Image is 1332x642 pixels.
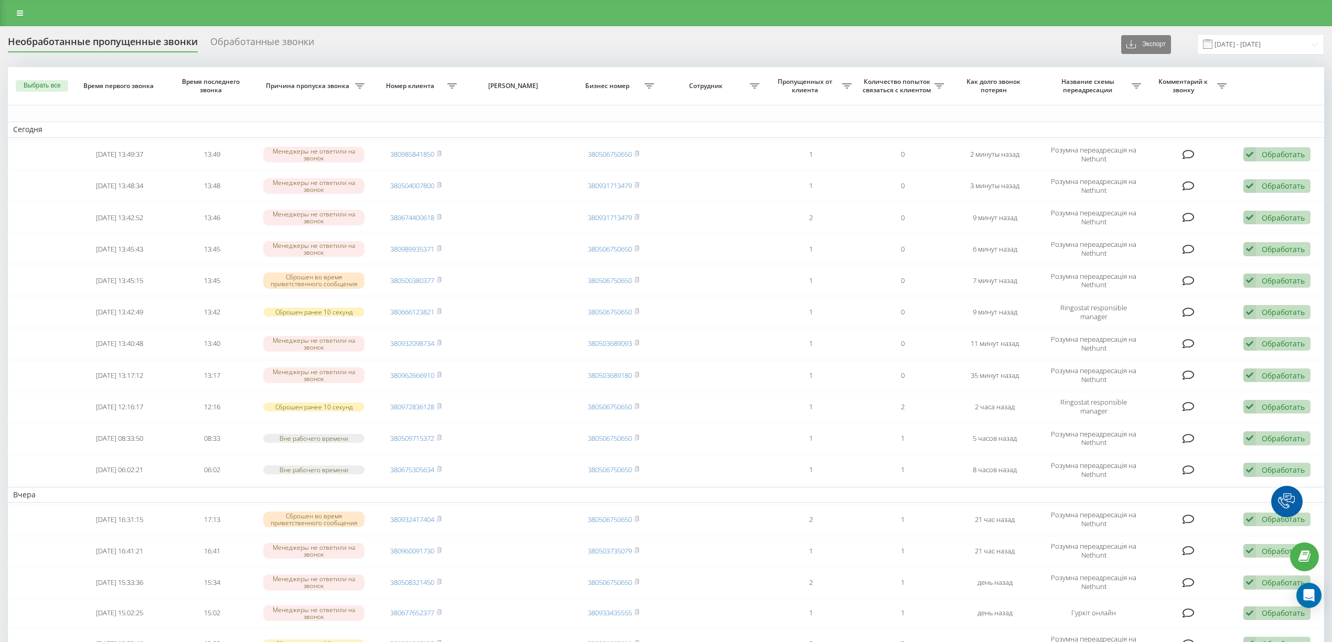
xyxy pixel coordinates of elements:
td: 13:45 [166,266,258,295]
td: 1 [765,455,857,484]
a: 380506750650 [588,276,632,285]
div: Менеджеры не ответили на звонок [263,367,364,383]
td: Сегодня [8,122,1324,137]
a: 380509715372 [390,433,434,443]
td: Гуркіт онлайн [1041,599,1146,627]
div: Обработать [1262,276,1305,286]
td: [DATE] 16:31:15 [74,505,166,534]
td: [DATE] 13:49:37 [74,140,166,169]
td: [DATE] 16:41:21 [74,536,166,565]
td: [DATE] 13:45:43 [74,234,166,264]
div: Обработать [1262,339,1305,349]
td: 16:41 [166,536,258,565]
a: 380932417404 [390,515,434,524]
div: Обработать [1262,514,1305,524]
td: 0 [857,361,949,390]
div: Менеджеры не ответили на звонок [263,543,364,559]
td: Розумна переадресація на Nethunt [1041,423,1146,453]
td: 0 [857,329,949,358]
div: Обработать [1262,244,1305,254]
a: 380506750650 [588,433,632,443]
td: 13:40 [166,329,258,358]
a: 380504007800 [390,181,434,190]
td: 21 час назад [949,505,1041,534]
div: Обработать [1262,546,1305,556]
a: 380500380377 [390,276,434,285]
a: 380972836128 [390,402,434,411]
a: 380503689093 [588,339,632,348]
td: 1 [765,298,857,327]
a: 380506750650 [588,244,632,254]
td: 1 [857,568,949,597]
div: Обработать [1262,465,1305,475]
a: 380931713479 [588,181,632,190]
td: [DATE] 12:16:17 [74,392,166,421]
td: Вчера [8,487,1324,503]
td: Розумна переадресація на Nethunt [1041,266,1146,295]
td: [DATE] 13:42:49 [74,298,166,327]
td: 13:42 [166,298,258,327]
td: 5 часов назад [949,423,1041,453]
div: Обработать [1262,578,1305,587]
a: 380506750650 [588,307,632,317]
td: 6 минут назад [949,234,1041,264]
td: 3 минуты назад [949,171,1041,201]
a: 380508321450 [390,578,434,587]
td: 0 [857,171,949,201]
td: 1 [857,599,949,627]
td: Розумна переадресація на Nethunt [1041,505,1146,534]
a: 380960091730 [390,546,434,556]
span: Номер клиента [375,82,447,90]
div: Сброшен ранее 10 секунд [263,402,364,411]
td: 15:02 [166,599,258,627]
a: 380931713479 [588,213,632,222]
td: 2 [765,203,857,232]
td: 1 [857,423,949,453]
div: Вне рабочего времени [263,465,364,474]
div: Обработать [1262,433,1305,443]
div: Необработанные пропущенные звонки [8,36,198,52]
td: 13:48 [166,171,258,201]
a: 380503689180 [588,371,632,380]
td: Ringostat responsible manager [1041,392,1146,421]
td: 1 [857,505,949,534]
div: Сброшен ранее 10 секунд [263,308,364,317]
td: 8 часов назад [949,455,1041,484]
td: 1 [765,266,857,295]
button: Экспорт [1121,35,1171,54]
td: 0 [857,266,949,295]
td: [DATE] 15:02:25 [74,599,166,627]
div: Обработать [1262,307,1305,317]
div: Обработанные звонки [210,36,314,52]
div: Open Intercom Messenger [1296,583,1322,608]
td: [DATE] 06:02:21 [74,455,166,484]
td: 1 [765,392,857,421]
td: Розумна переадресація на Nethunt [1041,568,1146,597]
td: 13:45 [166,234,258,264]
a: 380666123821 [390,307,434,317]
div: Менеджеры не ответили на звонок [263,336,364,352]
div: Вне рабочего времени [263,434,364,443]
td: 1 [765,234,857,264]
span: Время первого звонка [83,82,156,90]
div: Обработать [1262,402,1305,412]
div: Менеджеры не ответили на звонок [263,241,364,257]
div: Обработать [1262,371,1305,380]
a: 380985841850 [390,149,434,159]
div: Сброшен во время приветственного сообщения [263,273,364,288]
button: Выбрать все [16,80,68,92]
td: 17:13 [166,505,258,534]
td: Розумна переадресація на Nethunt [1041,329,1146,358]
td: [DATE] 13:17:12 [74,361,166,390]
td: 2 [765,568,857,597]
a: 380675305634 [390,465,434,474]
a: 380503735079 [588,546,632,556]
td: [DATE] 13:40:48 [74,329,166,358]
td: 1 [765,423,857,453]
div: Менеджеры не ответили на звонок [263,574,364,590]
td: 0 [857,203,949,232]
td: Розумна переадресація на Nethunt [1041,361,1146,390]
td: 1 [765,536,857,565]
span: Количество попыток связаться с клиентом [862,78,934,94]
td: 1 [765,599,857,627]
